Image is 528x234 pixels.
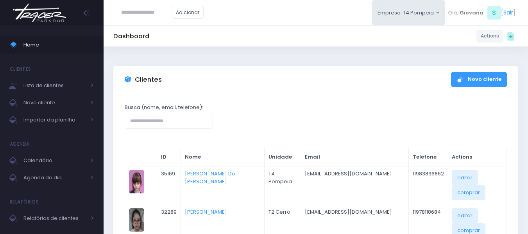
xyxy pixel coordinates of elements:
[301,166,408,204] td: [EMAIL_ADDRESS][DOMAIN_NAME]
[409,148,448,166] th: Telefone
[487,6,501,20] span: S
[265,166,301,204] td: T4 Pompeia
[23,80,86,91] span: Lista de clientes
[135,76,162,84] h3: Clientes
[10,61,31,77] h4: Clientes
[503,9,513,17] a: Sair
[185,170,235,185] a: [PERSON_NAME] Do [PERSON_NAME]
[23,98,86,108] span: Novo cliente
[265,148,301,166] th: Unidade
[10,194,39,210] h4: Relatórios
[181,148,264,166] th: Nome
[23,155,86,166] span: Calendário
[23,40,94,50] span: Home
[448,148,507,166] th: Actions
[460,9,483,17] span: Giovana
[23,173,86,183] span: Agenda do dia
[409,166,448,204] td: 11983836862
[445,4,518,21] div: [ ]
[185,208,227,216] a: [PERSON_NAME]
[172,6,204,19] a: Adicionar
[452,170,478,185] a: editar
[23,115,86,125] span: Importar da planilha
[125,104,203,111] label: Busca (nome, email, telefone):
[157,166,181,204] td: 35169
[157,148,181,166] th: ID
[452,208,478,223] a: editar
[23,213,86,223] span: Relatórios de clientes
[301,148,408,166] th: Email
[476,30,503,43] a: Actions
[113,32,149,40] h5: Dashboard
[448,9,458,17] span: Olá,
[451,72,507,87] a: Novo cliente
[10,136,30,152] h4: Agenda
[452,185,485,200] a: comprar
